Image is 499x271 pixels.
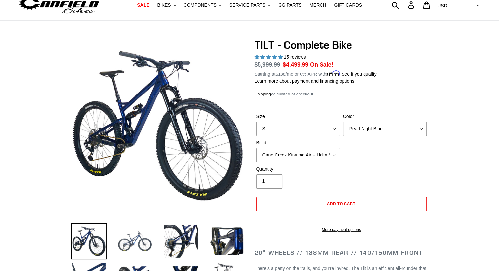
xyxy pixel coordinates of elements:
label: Color [343,113,427,120]
a: MERCH [306,1,329,10]
img: Load image into Gallery viewer, TILT - Complete Bike [163,223,199,259]
label: Quantity [256,166,340,173]
span: Affirm [326,71,340,76]
span: MERCH [309,2,326,8]
h2: 29" Wheels // 138mm Rear // 140/150mm Front [255,249,428,256]
span: GG PARTS [278,2,301,8]
span: GIFT CARDS [334,2,362,8]
img: Load image into Gallery viewer, TILT - Complete Bike [117,223,153,259]
a: GIFT CARDS [331,1,365,10]
span: $188 [275,72,285,77]
img: Load image into Gallery viewer, TILT - Complete Bike [209,223,245,259]
a: Learn more about payment and financing options [255,78,354,84]
button: SERVICE PARTS [226,1,274,10]
span: BIKES [157,2,171,8]
a: GG PARTS [275,1,305,10]
div: calculated at checkout. [255,91,428,97]
span: 15 reviews [284,54,306,60]
a: More payment options [256,227,427,233]
span: $4,499.99 [283,61,308,68]
img: Load image into Gallery viewer, TILT - Complete Bike [71,223,107,259]
p: Starting at /mo or 0% APR with . [255,69,377,78]
label: Size [256,113,340,120]
button: Add to cart [256,197,427,211]
button: BIKES [154,1,179,10]
a: Shipping [255,92,271,97]
span: On Sale! [310,60,333,69]
span: Add to cart [327,201,356,206]
button: COMPONENTS [180,1,225,10]
label: Build [256,139,340,146]
span: SERVICE PARTS [229,2,265,8]
span: COMPONENTS [184,2,217,8]
a: SALE [134,1,153,10]
span: 5.00 stars [255,54,284,60]
h1: TILT - Complete Bike [255,39,428,51]
s: $5,999.99 [255,61,280,68]
span: SALE [137,2,149,8]
a: See if you qualify - Learn more about Affirm Financing (opens in modal) [342,72,377,77]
